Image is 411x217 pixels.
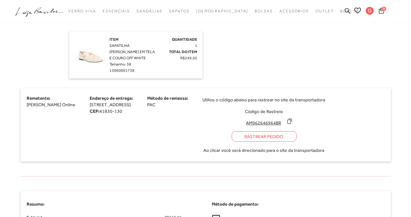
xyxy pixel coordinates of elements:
a: noSubCategoriesText [196,5,249,17]
span: Outlet [315,9,334,13]
h4: Resumo: [27,201,199,208]
span: Sapatos [169,9,189,13]
span: Total do Item [169,50,198,54]
h4: Método de pagamento: [212,201,384,208]
a: noSubCategoriesText [255,5,273,17]
img: SAPATILHA MARY JANE EM TELA E COURO OFF WHITE [74,36,107,69]
a: noSubCategoriesText [315,5,334,17]
span: Bolsas [255,9,273,13]
span: 1 [195,43,198,48]
span: 41830-130 [100,108,122,114]
a: noSubCategoriesText [169,5,189,17]
span: Endereço de entrega: [90,95,133,101]
span: R$249,95 [181,56,198,60]
span: 0 [382,7,386,11]
span: G [366,7,374,15]
span: Verão Viva [68,9,96,13]
span: SAPATILHA [PERSON_NAME] EM TELA E COURO OFF WHITE [110,43,155,60]
strong: CEP: [90,108,100,114]
a: Rastrear Pedido [232,131,297,142]
button: 0 [377,7,386,16]
span: Ao clicar você será direcionado para o site da transportadora [204,147,325,153]
span: Essenciais [103,9,130,13]
span: Item [110,37,119,42]
span: Utilize o código abaixo para rastrear no site da transportadora [203,96,326,103]
span: Código de Rastreio [245,109,283,114]
a: noSubCategoriesText [68,5,96,17]
a: noSubCategoriesText [103,5,130,17]
span: PAC [148,102,156,107]
span: Tamanho: 38 [110,62,132,66]
a: BLOG LB [340,5,359,17]
span: Sandálias [136,9,162,13]
span: BLOG LB [340,9,359,13]
span: [STREET_ADDRESS] [90,102,131,107]
button: G [363,7,377,17]
span: Remetente: [27,95,51,101]
a: noSubCategoriesText [136,5,162,17]
a: noSubCategoriesText [279,5,309,17]
span: [PERSON_NAME] Online [27,102,76,107]
span: Quantidade [172,37,198,42]
span: [DEMOGRAPHIC_DATA] [196,9,249,13]
span: Método de remessa: [148,95,188,101]
span: 13060061738 [110,68,135,73]
span: Acessórios [279,9,309,13]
